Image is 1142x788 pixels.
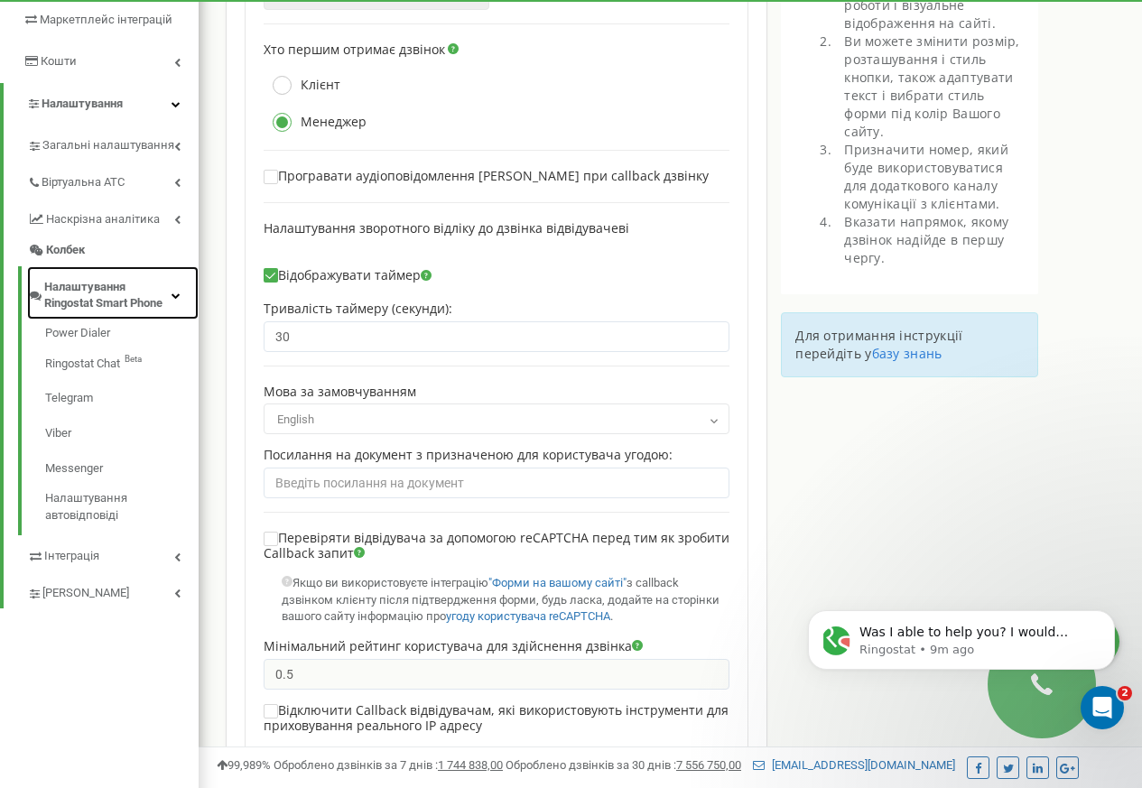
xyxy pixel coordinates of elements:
[45,347,199,382] a: Ringostat ChatBeta
[1118,686,1132,700] span: 2
[264,468,729,498] input: Введіть посилання на документ
[264,531,729,570] label: Перевіряти відвідувача за допомогою reCAPTCHA перед тим як зробити Callback запит
[488,576,627,589] a: "Форми на вашому сайті"
[835,213,1020,267] li: Вказати напрямок, якому дзвінок надійде в першу чергу.
[264,703,729,743] label: Відключити Callback відвідувачам, які використовують інструменти для приховування реального IP ад...
[835,32,1020,141] li: Ви можете змінити розмір, розташування і стиль кнопки, також адаптувати текст і вибрати стиль фор...
[446,609,610,623] a: угоду користувача reCAPTCHA
[264,42,445,58] label: Хто першим отримає дзвінок
[40,13,172,26] span: Маркетплейс інтеграцій
[44,548,99,565] span: Інтеграція
[835,141,1020,213] li: Призначити номер, який буде використовуватися для додаткового каналу комунікації з клієнтами.
[42,174,125,191] span: Віртуальна АТС
[42,137,174,154] span: Загальні налаштування
[264,321,729,352] input: Тривалість таймеру (секунди)
[217,758,271,772] span: 99,989%
[27,125,199,162] a: Загальні налаштування
[274,758,503,772] span: Оброблено дзвінків за 7 днів :
[45,451,199,487] a: Messenger
[264,113,367,132] label: Менеджер
[27,572,199,609] a: [PERSON_NAME]
[45,325,199,347] a: Power Dialer
[27,266,199,320] a: Налаштування Ringostat Smart Phone
[872,345,942,362] a: базу знань
[506,758,741,772] span: Оброблено дзвінків за 30 днів :
[264,639,643,654] label: Мінімальний рейтинг користувача для здійснення дзвінка
[44,279,172,312] span: Налаштування Ringostat Smart Phone
[282,575,729,626] div: Якщо ви використовуєте інтеграцію з callback дзвінком клієнту після підтвердження форми, будь лас...
[264,385,416,400] label: Мова за замовчуванням
[42,97,123,110] span: Налаштування
[42,585,129,602] span: [PERSON_NAME]
[46,211,160,228] span: Наскрізна аналітика
[45,486,199,524] a: Налаштування автовідповіді
[438,758,503,772] u: 1 744 838,00
[46,242,85,259] span: Колбек
[270,407,723,432] span: English
[264,76,340,95] label: Клієнт
[264,268,432,283] label: Відображувати таймер
[795,327,1024,363] p: Для отримання інструкції перейдіть у
[41,54,77,68] span: Кошти
[27,535,199,572] a: Інтеграція
[264,448,673,463] label: Посилання на документ з призначеною для користувача угодою:
[45,416,199,451] a: Viber
[27,235,199,266] a: Колбек
[781,572,1142,739] iframe: Intercom notifications message
[676,758,741,772] u: 7 556 750,00
[27,199,199,236] a: Наскрізна аналітика
[27,162,199,199] a: Віртуальна АТС
[264,169,709,184] label: Програвати аудіоповідомлення [PERSON_NAME] при callback дзвінку
[264,301,452,317] label: Тривалість таймеру (секунди):
[264,403,729,434] span: English
[4,83,199,125] a: Налаштування
[45,381,199,416] a: Telegram
[753,758,955,772] a: [EMAIL_ADDRESS][DOMAIN_NAME]
[264,221,629,236] label: Налаштування зворотного відліку до дзвінка відвідувачеві
[1081,686,1124,729] iframe: Intercom live chat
